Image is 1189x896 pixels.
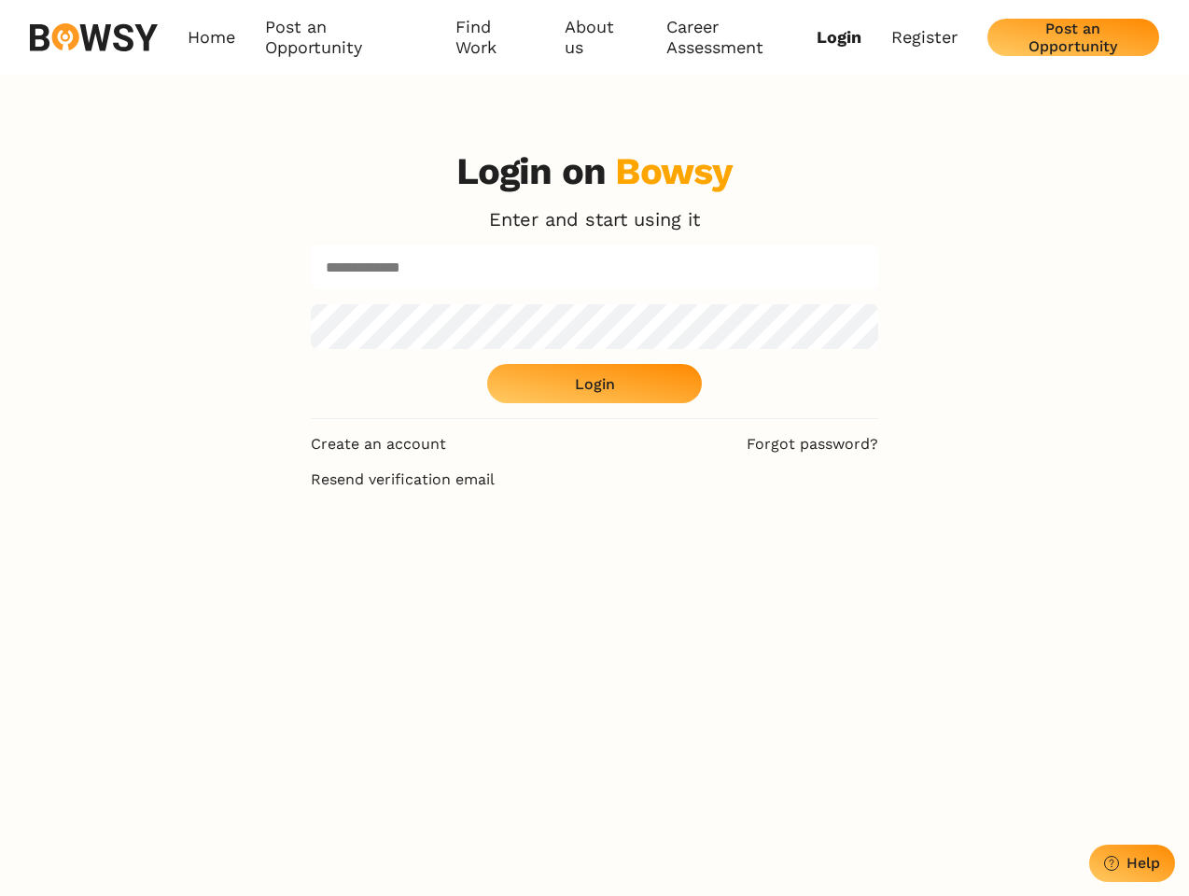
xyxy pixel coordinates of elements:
button: Post an Opportunity [987,19,1159,56]
a: Register [891,27,958,48]
h3: Login on [456,149,734,194]
div: Post an Opportunity [1002,20,1144,55]
div: Help [1126,854,1160,872]
a: Career Assessment [666,17,817,59]
a: Login [817,27,861,48]
img: svg%3e [30,23,158,51]
button: Help [1089,845,1175,882]
div: Bowsy [615,149,733,193]
p: Enter and start using it [489,209,700,230]
a: Home [188,17,235,59]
